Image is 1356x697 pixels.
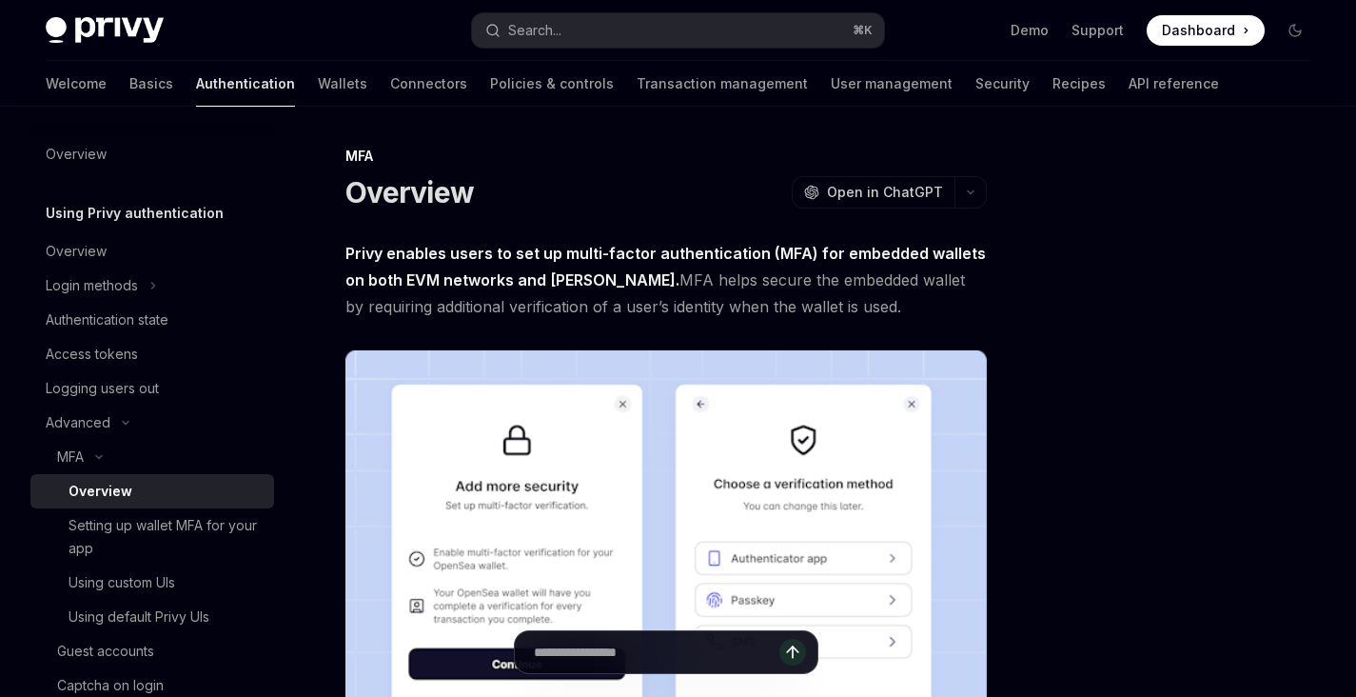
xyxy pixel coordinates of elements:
div: Overview [69,480,132,503]
div: Access tokens [46,343,138,366]
button: Toggle MFA section [30,440,274,474]
div: MFA [345,147,987,166]
h1: Overview [345,175,474,209]
a: Recipes [1052,61,1106,107]
button: Toggle Advanced section [30,406,274,440]
a: Using default Privy UIs [30,600,274,634]
strong: Privy enables users to set up multi-factor authentication (MFA) for embedded wallets on both EVM ... [345,244,986,289]
input: Ask a question... [534,631,779,673]
a: Overview [30,474,274,508]
div: Login methods [46,274,138,297]
a: Demo [1011,21,1049,40]
a: Authentication [196,61,295,107]
h5: Using Privy authentication [46,202,224,225]
span: Open in ChatGPT [827,183,943,202]
a: Basics [129,61,173,107]
a: Guest accounts [30,634,274,668]
a: Dashboard [1147,15,1265,46]
div: Setting up wallet MFA for your app [69,514,263,560]
a: Overview [30,234,274,269]
a: Support [1071,21,1124,40]
button: Toggle dark mode [1280,15,1310,46]
a: Overview [30,137,274,171]
a: User management [831,61,953,107]
a: Access tokens [30,337,274,371]
img: dark logo [46,17,164,44]
a: Authentication state [30,303,274,337]
a: Transaction management [637,61,808,107]
a: Wallets [318,61,367,107]
div: Overview [46,240,107,263]
div: Using custom UIs [69,571,175,594]
div: Authentication state [46,309,168,331]
a: API reference [1129,61,1219,107]
div: Advanced [46,411,110,434]
a: Using custom UIs [30,566,274,600]
div: MFA [57,446,84,468]
span: ⌘ K [853,23,873,38]
button: Send message [779,639,806,666]
span: MFA helps secure the embedded wallet by requiring additional verification of a user’s identity wh... [345,240,987,320]
div: Logging users out [46,377,159,400]
span: Dashboard [1162,21,1235,40]
div: Using default Privy UIs [69,606,209,628]
div: Guest accounts [57,640,154,663]
a: Policies & controls [490,61,614,107]
a: Logging users out [30,371,274,406]
button: Toggle Login methods section [30,269,274,303]
div: Captcha on login [57,674,164,697]
a: Security [975,61,1030,107]
button: Open search [472,13,883,48]
a: Setting up wallet MFA for your app [30,508,274,566]
a: Welcome [46,61,107,107]
div: Search... [508,19,561,42]
div: Overview [46,143,107,166]
button: Open in ChatGPT [792,176,954,209]
a: Connectors [390,61,467,107]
